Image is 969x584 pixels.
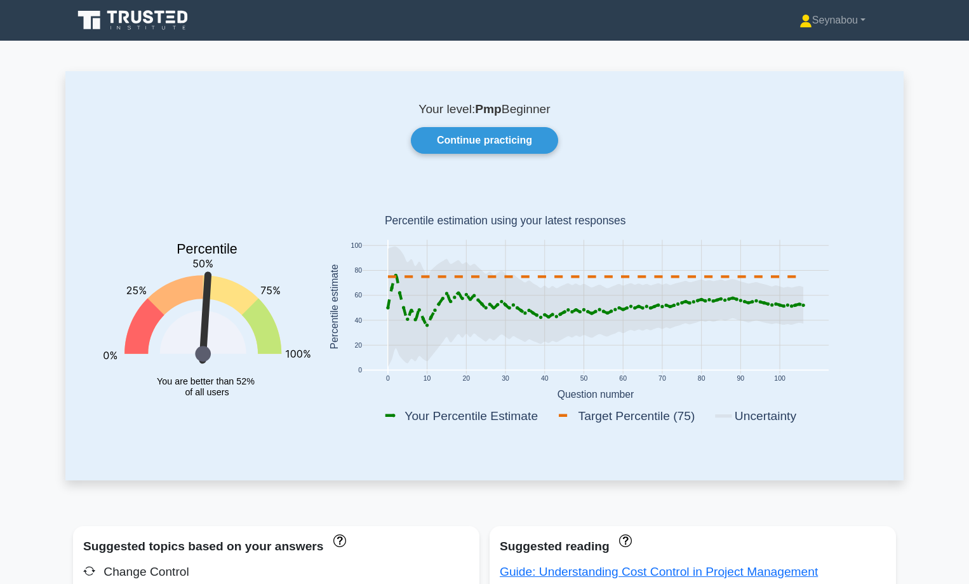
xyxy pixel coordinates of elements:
a: These concepts have been answered less than 50% correct. The guides disapear when you answer ques... [616,533,632,547]
text: 90 [737,376,745,383]
text: 10 [424,376,431,383]
text: 0 [358,367,362,374]
div: Suggested reading [500,536,886,557]
text: Percentile estimate [329,264,340,350]
text: 100 [774,376,785,383]
text: 70 [658,376,666,383]
a: These topics have been answered less than 50% correct. Topics disapear when you answer questions ... [330,533,346,547]
text: 60 [354,292,362,299]
text: 60 [619,376,627,383]
text: 80 [354,268,362,275]
text: 30 [502,376,509,383]
text: Question number [558,389,634,400]
a: Continue practicing [411,127,558,154]
text: 20 [354,342,362,349]
div: Change Control [83,562,469,582]
div: Suggested topics based on your answers [83,536,469,557]
text: 80 [698,376,705,383]
a: Guide: Understanding Cost Control in Project Management [500,565,818,578]
text: 20 [463,376,471,383]
text: Percentile [177,242,237,257]
p: Your level: Beginner [96,102,873,117]
text: 40 [541,376,549,383]
b: Pmp [475,102,502,116]
text: 40 [354,317,362,324]
text: Percentile estimation using your latest responses [385,215,626,227]
tspan: You are better than 52% [157,376,255,386]
tspan: of all users [185,387,229,397]
a: Seynabou [769,8,896,33]
text: 50 [580,376,588,383]
text: 0 [386,376,390,383]
text: 100 [351,242,363,249]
